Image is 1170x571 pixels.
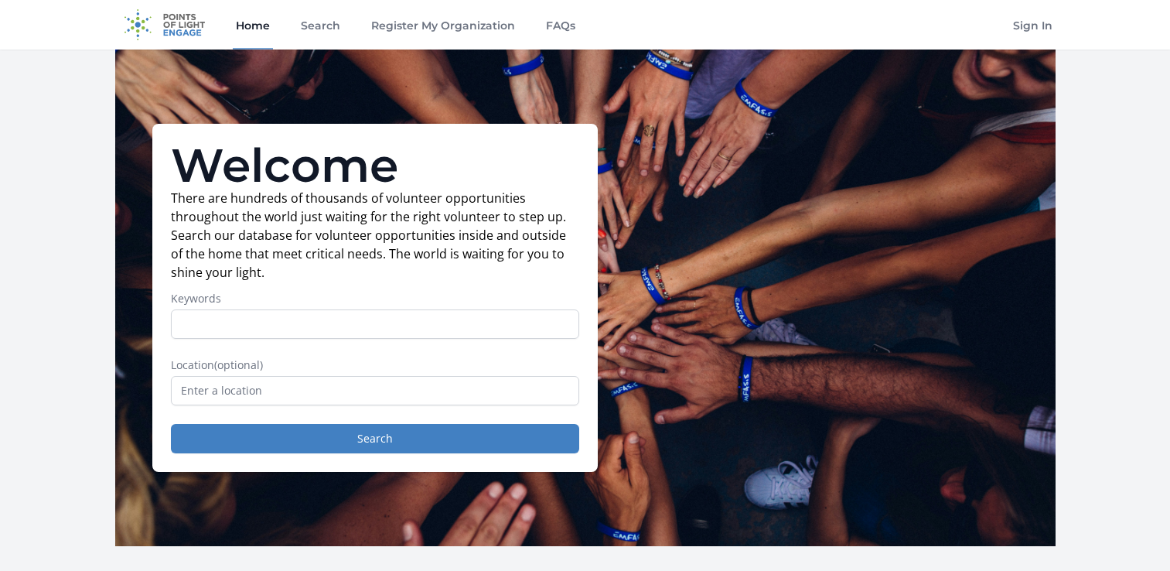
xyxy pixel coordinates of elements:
label: Location [171,357,579,373]
p: There are hundreds of thousands of volunteer opportunities throughout the world just waiting for ... [171,189,579,282]
label: Keywords [171,291,579,306]
input: Enter a location [171,376,579,405]
button: Search [171,424,579,453]
span: (optional) [214,357,263,372]
h1: Welcome [171,142,579,189]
